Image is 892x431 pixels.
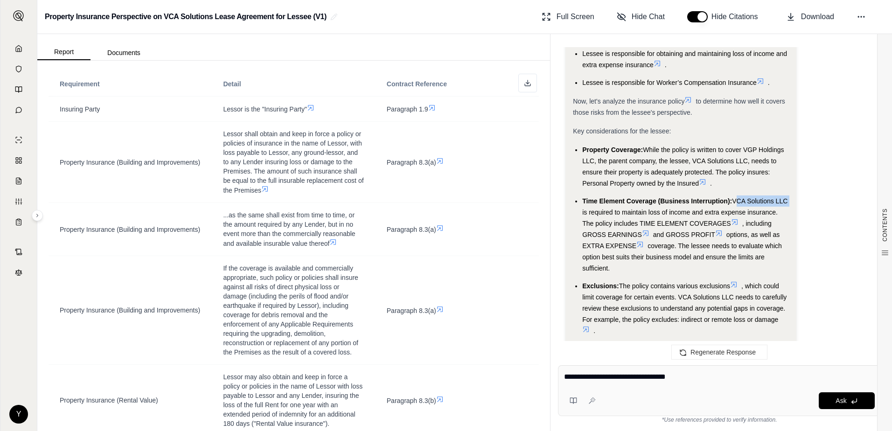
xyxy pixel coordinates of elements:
span: Now, let's analyze the insurance policy [573,97,684,105]
span: Detail [223,80,241,88]
span: Exclusions: [582,282,619,290]
span: Lessor is the "Insuring Party" [223,105,307,113]
span: Hide Chat [632,11,665,22]
div: *Use references provided to verify information. [558,416,881,424]
a: Legal Search Engine [6,263,31,282]
button: Expand sidebar [9,7,28,25]
span: Property Coverage: [582,146,643,153]
button: Regenerate Response [671,345,767,360]
span: While the policy is written to cover VGP Holdings LLC, the parent company, the lessee, VCA Soluti... [582,146,784,187]
span: Property Insurance (Building and Improvements) [60,159,200,166]
button: Ask [819,392,875,409]
span: Contract Reference [387,80,447,88]
span: Paragraph 8.3(a) [387,159,436,166]
span: Property Insurance (Building and Improvements) [60,226,200,233]
span: Full Screen [557,11,594,22]
span: CONTENTS [881,209,889,242]
span: Paragraph 8.3(b) [387,397,436,404]
div: Y [9,405,28,424]
a: Single Policy [6,131,31,149]
button: Full Screen [538,7,598,26]
span: Hide Citations [711,11,764,22]
span: Lessor may also obtain and keep in force a policy or policies in the name of Lessor with loss pay... [223,373,362,427]
a: Coverage Table [6,213,31,231]
img: Expand sidebar [13,10,24,21]
a: Home [6,39,31,58]
span: VCA Solutions LLC is required to maintain loss of income and extra expense insurance. The policy ... [582,197,787,227]
span: Requirement [60,80,100,88]
a: Contract Analysis [6,243,31,261]
span: Property Insurance (Rental Value) [60,396,158,404]
span: Key considerations for the lessee: [573,127,671,135]
span: If the coverage is available and commercially appropriate, such policy or policies shall insure a... [223,264,358,356]
span: The policy contains various exclusions [619,282,730,290]
button: Download as Excel [518,74,537,92]
span: Lessee is responsible for obtaining and maintaining loss of income and extra expense insurance [582,50,787,69]
button: Download [782,7,838,26]
span: . [710,180,712,187]
button: Hide Chat [613,7,669,26]
button: Expand sidebar [32,210,43,221]
span: , which could limit coverage for certain events. VCA Solutions LLC needs to carefully review thes... [582,282,787,323]
span: Paragraph 1.9 [387,105,428,113]
span: and GROSS PROFIT [653,231,715,238]
span: ...as the same shall exist from time to time, or the amount required by any Lender, but in no eve... [223,211,355,247]
span: Paragraph 8.3(a) [387,307,436,314]
span: Regenerate Response [690,348,756,356]
span: Download [801,11,834,22]
span: coverage. The lessee needs to evaluate which option best suits their business model and ensure th... [582,242,782,272]
span: Property Insurance (Building and Improvements) [60,306,200,314]
span: to determine how well it covers those risks from the lessee's perspective. [573,97,785,116]
span: Paragraph 8.3(a) [387,226,436,233]
span: Lessor shall obtain and keep in force a policy or policies of insurance in the name of Lessor, wi... [223,130,363,194]
span: Lessee is responsible for Worker’s Compensation Insurance [582,79,757,86]
a: Policy Comparisons [6,151,31,170]
a: Prompt Library [6,80,31,99]
a: Custom Report [6,192,31,211]
a: Documents Vault [6,60,31,78]
span: . [665,61,667,69]
span: . [768,79,770,86]
button: Documents [91,45,157,60]
a: Claim Coverage [6,172,31,190]
a: Chat [6,101,31,119]
span: Time Element Coverage (Business Interruption): [582,197,732,205]
span: , including GROSS EARNINGS [582,220,772,238]
span: Insuring Party [60,105,100,113]
h2: Property Insurance Perspective on VCA Solutions Lease Agreement for Lessee (V1) [45,8,327,25]
button: Report [37,44,91,60]
span: . [593,327,595,334]
span: options, as well as EXTRA EXPENSE [582,231,780,250]
span: Ask [836,397,846,404]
